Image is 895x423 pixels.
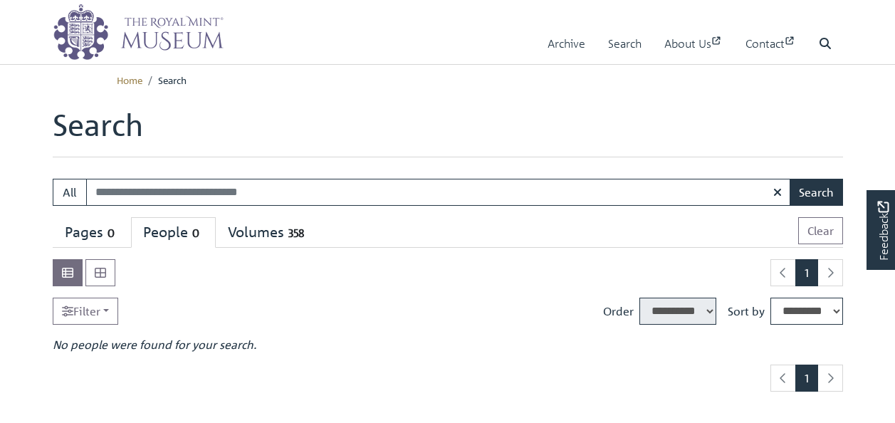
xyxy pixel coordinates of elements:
[103,225,119,241] span: 0
[117,73,142,86] a: Home
[188,225,204,241] span: 0
[53,107,843,157] h1: Search
[795,365,818,392] span: Goto page 1
[770,365,796,392] li: Previous page
[143,224,204,241] div: People
[664,23,723,64] a: About Us
[603,303,634,320] label: Order
[608,23,642,64] a: Search
[765,365,843,392] nav: pagination
[770,259,796,286] li: Previous page
[53,4,224,61] img: logo_wide.png
[874,202,891,261] span: Feedback
[798,217,843,244] button: Clear
[86,179,791,206] input: Enter one or more search terms...
[284,225,308,241] span: 358
[790,179,843,206] button: Search
[745,23,796,64] a: Contact
[53,338,256,352] em: No people were found for your search.
[53,298,118,325] a: Filter
[65,224,119,241] div: Pages
[548,23,585,64] a: Archive
[228,224,308,241] div: Volumes
[728,303,765,320] label: Sort by
[765,259,843,286] nav: pagination
[867,190,895,270] a: Would you like to provide feedback?
[158,73,187,86] span: Search
[53,179,87,206] button: All
[795,259,818,286] span: Goto page 1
